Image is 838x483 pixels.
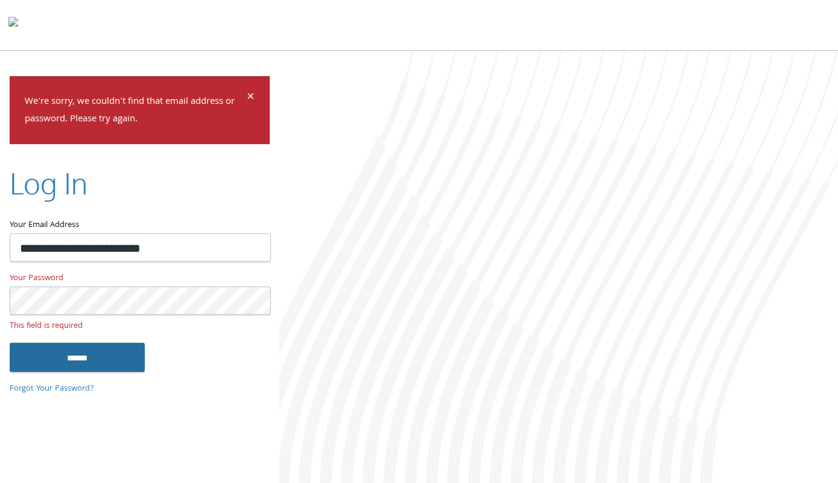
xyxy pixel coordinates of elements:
h2: Log In [10,163,87,203]
small: This field is required [10,319,270,333]
label: Your Password [10,271,270,286]
p: We're sorry, we couldn't find that email address or password. Please try again. [25,94,245,129]
a: Forgot Your Password? [10,382,94,395]
span: × [247,86,255,110]
img: todyl-logo-dark.svg [8,13,18,37]
button: Dismiss alert [247,91,255,106]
